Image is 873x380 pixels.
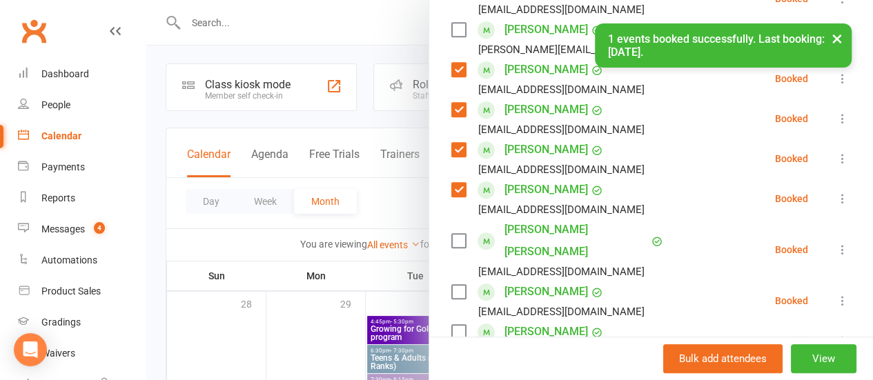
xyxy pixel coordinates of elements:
[478,263,645,281] div: [EMAIL_ADDRESS][DOMAIN_NAME]
[775,296,808,306] div: Booked
[41,68,89,79] div: Dashboard
[775,194,808,203] div: Booked
[775,245,808,254] div: Booked
[478,1,645,19] div: [EMAIL_ADDRESS][DOMAIN_NAME]
[775,114,808,123] div: Booked
[18,152,146,183] a: Payments
[18,90,146,121] a: People
[478,303,645,321] div: [EMAIL_ADDRESS][DOMAIN_NAME]
[663,344,783,373] button: Bulk add attendees
[478,161,645,179] div: [EMAIL_ADDRESS][DOMAIN_NAME]
[18,183,146,214] a: Reports
[595,23,852,68] div: 1 events booked successfully. Last booking: [DATE].
[504,179,588,201] a: [PERSON_NAME]
[94,222,105,234] span: 4
[41,192,75,203] div: Reports
[825,23,850,53] button: ×
[18,245,146,276] a: Automations
[478,201,645,219] div: [EMAIL_ADDRESS][DOMAIN_NAME]
[41,254,97,266] div: Automations
[504,321,588,343] a: [PERSON_NAME]
[504,19,588,41] a: [PERSON_NAME]
[41,348,75,359] div: Waivers
[17,14,51,48] a: Clubworx
[18,214,146,245] a: Messages 4
[41,130,81,141] div: Calendar
[478,81,645,99] div: [EMAIL_ADDRESS][DOMAIN_NAME]
[504,139,588,161] a: [PERSON_NAME]
[478,121,645,139] div: [EMAIL_ADDRESS][DOMAIN_NAME]
[41,317,81,328] div: Gradings
[14,333,47,366] div: Open Intercom Messenger
[504,281,588,303] a: [PERSON_NAME]
[41,223,85,234] div: Messages
[41,161,85,172] div: Payments
[18,59,146,90] a: Dashboard
[18,276,146,307] a: Product Sales
[775,74,808,83] div: Booked
[41,286,101,297] div: Product Sales
[504,99,588,121] a: [PERSON_NAME]
[504,219,648,263] a: [PERSON_NAME] [PERSON_NAME]
[791,344,856,373] button: View
[18,338,146,369] a: Waivers
[18,307,146,338] a: Gradings
[41,99,70,110] div: People
[775,154,808,163] div: Booked
[18,121,146,152] a: Calendar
